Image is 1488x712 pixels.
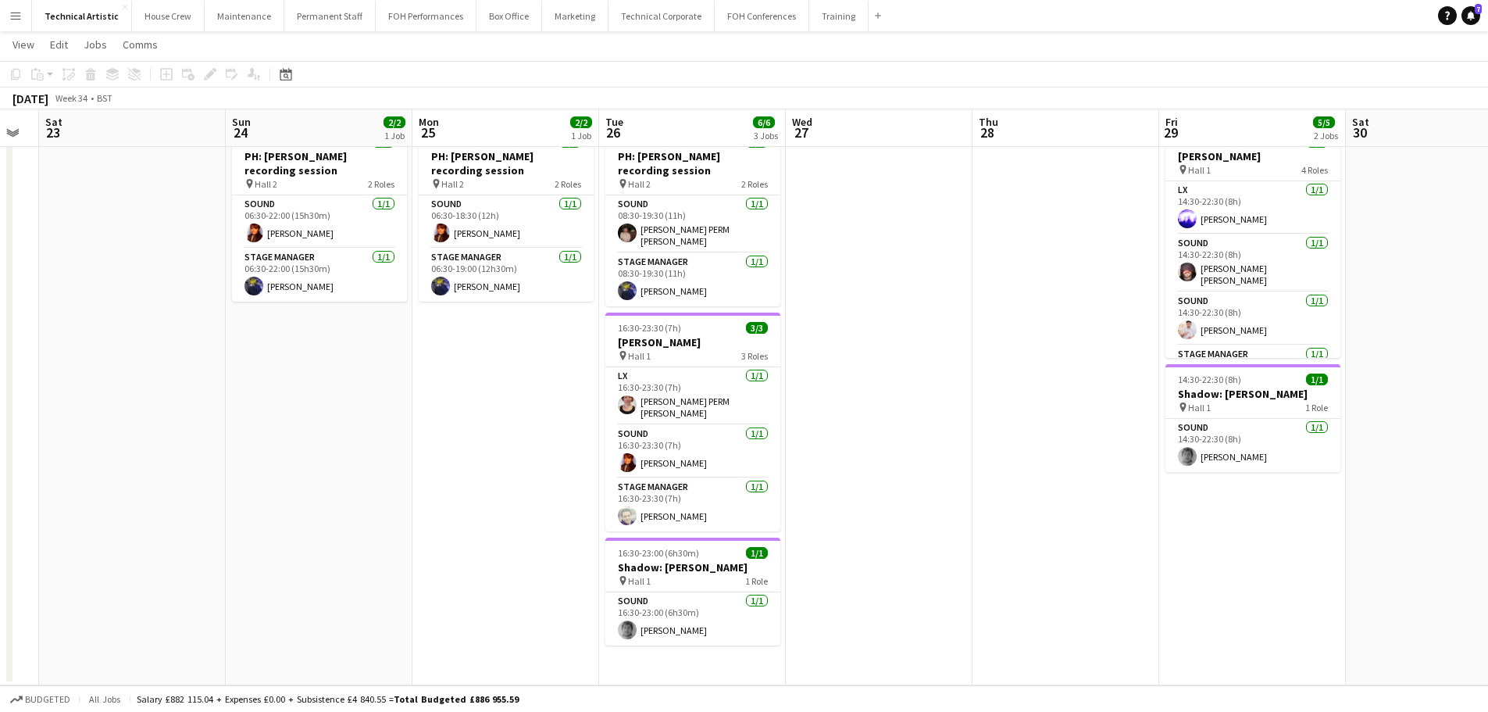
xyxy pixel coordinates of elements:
app-card-role: Stage Manager1/116:30-23:30 (7h)[PERSON_NAME] [605,478,780,531]
span: 25 [416,123,439,141]
app-job-card: 06:30-19:00 (12h30m)2/2PH: [PERSON_NAME] recording session Hall 22 RolesSound1/106:30-18:30 (12h)... [419,127,594,302]
h3: [PERSON_NAME] [1165,149,1340,163]
span: 3/3 [746,322,768,334]
app-job-card: 14:30-22:30 (8h)4/4[PERSON_NAME] Hall 14 RolesLX1/114:30-22:30 (8h)[PERSON_NAME]Sound1/114:30-22:... [1165,127,1340,358]
app-card-role: Stage Manager1/108:30-19:30 (11h)[PERSON_NAME] [605,253,780,306]
span: 16:30-23:00 (6h30m) [618,547,699,559]
app-card-role: LX1/114:30-22:30 (8h)[PERSON_NAME] [1165,181,1340,234]
button: Maintenance [205,1,284,31]
div: 1 Job [384,130,405,141]
span: Tue [605,115,623,129]
a: Jobs [77,34,113,55]
span: 14:30-22:30 (8h) [1178,374,1241,385]
button: Permanent Staff [284,1,376,31]
h3: Shadow: [PERSON_NAME] [605,560,780,574]
span: 2 Roles [555,178,581,190]
app-card-role: Sound1/108:30-19:30 (11h)[PERSON_NAME] PERM [PERSON_NAME] [605,195,780,253]
app-card-role: Stage Manager1/1 [1165,345,1340,399]
span: All jobs [86,693,123,705]
button: House Crew [132,1,205,31]
div: [DATE] [12,91,48,106]
button: Budgeted [8,691,73,708]
span: Mon [419,115,439,129]
span: Hall 1 [628,575,651,587]
span: 27 [790,123,812,141]
div: Salary £882 115.04 + Expenses £0.00 + Subsistence £4 840.55 = [137,693,519,705]
span: Jobs [84,38,107,52]
button: FOH Conferences [715,1,809,31]
span: Sun [232,115,251,129]
div: 1 Job [571,130,591,141]
app-job-card: 16:30-23:00 (6h30m)1/1Shadow: [PERSON_NAME] Hall 11 RoleSound1/116:30-23:00 (6h30m)[PERSON_NAME] [605,538,780,646]
span: 6/6 [753,116,775,128]
span: Week 34 [52,92,91,104]
span: 2 Roles [368,178,394,190]
span: View [12,38,34,52]
span: Comms [123,38,158,52]
span: Budgeted [25,694,70,705]
span: Hall 2 [628,178,651,190]
app-card-role: Sound1/106:30-22:00 (15h30m)[PERSON_NAME] [232,195,407,249]
app-card-role: LX1/116:30-23:30 (7h)[PERSON_NAME] PERM [PERSON_NAME] [605,367,780,425]
span: 4 Roles [1301,164,1328,176]
span: Total Budgeted £886 955.59 [394,693,519,705]
app-card-role: Stage Manager1/106:30-19:00 (12h30m)[PERSON_NAME] [419,249,594,302]
app-card-role: Sound1/114:30-22:30 (8h)[PERSON_NAME] [1165,292,1340,345]
span: 23 [43,123,62,141]
a: View [6,34,41,55]
span: Edit [50,38,68,52]
span: Sat [1352,115,1369,129]
h3: [PERSON_NAME] [605,335,780,349]
span: 26 [603,123,623,141]
span: Fri [1165,115,1178,129]
app-card-role: Sound1/114:30-22:30 (8h)[PERSON_NAME] [1165,419,1340,472]
app-card-role: Stage Manager1/106:30-22:00 (15h30m)[PERSON_NAME] [232,249,407,302]
span: 1 Role [745,575,768,587]
span: 30 [1350,123,1369,141]
a: 7 [1461,6,1480,25]
span: Thu [979,115,998,129]
span: Wed [792,115,812,129]
span: 16:30-23:30 (7h) [618,322,681,334]
app-job-card: 06:30-22:00 (15h30m)2/2PH: [PERSON_NAME] recording session Hall 22 RolesSound1/106:30-22:00 (15h3... [232,127,407,302]
span: Hall 1 [628,350,651,362]
button: Marketing [542,1,608,31]
app-card-role: Sound1/114:30-22:30 (8h)[PERSON_NAME] [PERSON_NAME] [1165,234,1340,292]
h3: PH: [PERSON_NAME] recording session [605,149,780,177]
app-job-card: 16:30-23:30 (7h)3/3[PERSON_NAME] Hall 13 RolesLX1/116:30-23:30 (7h)[PERSON_NAME] PERM [PERSON_NAM... [605,313,780,531]
span: 5/5 [1313,116,1335,128]
h3: PH: [PERSON_NAME] recording session [232,149,407,177]
span: Hall 1 [1188,402,1211,413]
span: 1/1 [1306,374,1328,385]
span: Hall 2 [255,178,277,190]
button: Technical Corporate [608,1,715,31]
button: FOH Performances [376,1,476,31]
div: 2 Jobs [1314,130,1338,141]
span: Hall 2 [441,178,464,190]
span: Sat [45,115,62,129]
button: Training [809,1,869,31]
div: 3 Jobs [754,130,778,141]
button: Technical Artistic [32,1,132,31]
div: BST [97,92,112,104]
h3: Shadow: [PERSON_NAME] [1165,387,1340,401]
span: 2/2 [384,116,405,128]
app-job-card: 14:30-22:30 (8h)1/1Shadow: [PERSON_NAME] Hall 11 RoleSound1/114:30-22:30 (8h)[PERSON_NAME] [1165,364,1340,472]
span: 3 Roles [741,350,768,362]
span: 1 Role [1305,402,1328,413]
app-card-role: Sound1/116:30-23:30 (7h)[PERSON_NAME] [605,425,780,478]
span: 29 [1163,123,1178,141]
a: Comms [116,34,164,55]
a: Edit [44,34,74,55]
button: Box Office [476,1,542,31]
app-card-role: Sound1/106:30-18:30 (12h)[PERSON_NAME] [419,195,594,249]
app-job-card: 08:30-19:30 (11h)2/2PH: [PERSON_NAME] recording session Hall 22 RolesSound1/108:30-19:30 (11h)[PE... [605,127,780,306]
span: 24 [230,123,251,141]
